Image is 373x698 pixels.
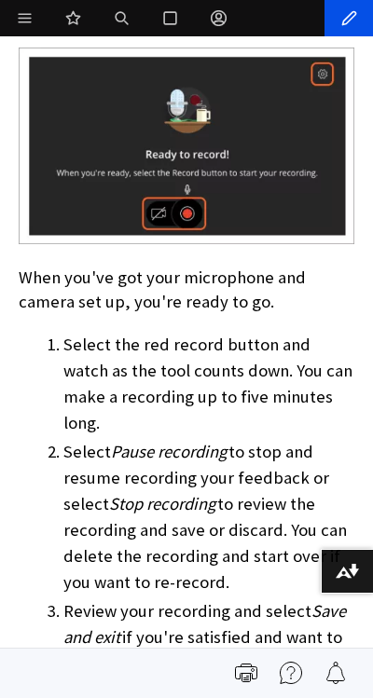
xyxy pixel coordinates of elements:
[19,266,354,314] p: When you've got your microphone and camera set up, you're ready to go.
[109,493,215,514] span: Stop recording
[63,332,354,436] li: Select the red record button and watch as the tool counts down. You can make a recording up to fi...
[280,662,302,684] img: More help
[111,441,227,462] span: Pause recording
[63,598,354,677] li: Review your recording and select if you're satisfied and want to share it with the student.
[325,662,347,684] img: Follow this page
[63,439,354,595] li: Select to stop and resume recording your feedback or select to review the recording and save or d...
[235,662,257,684] img: Print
